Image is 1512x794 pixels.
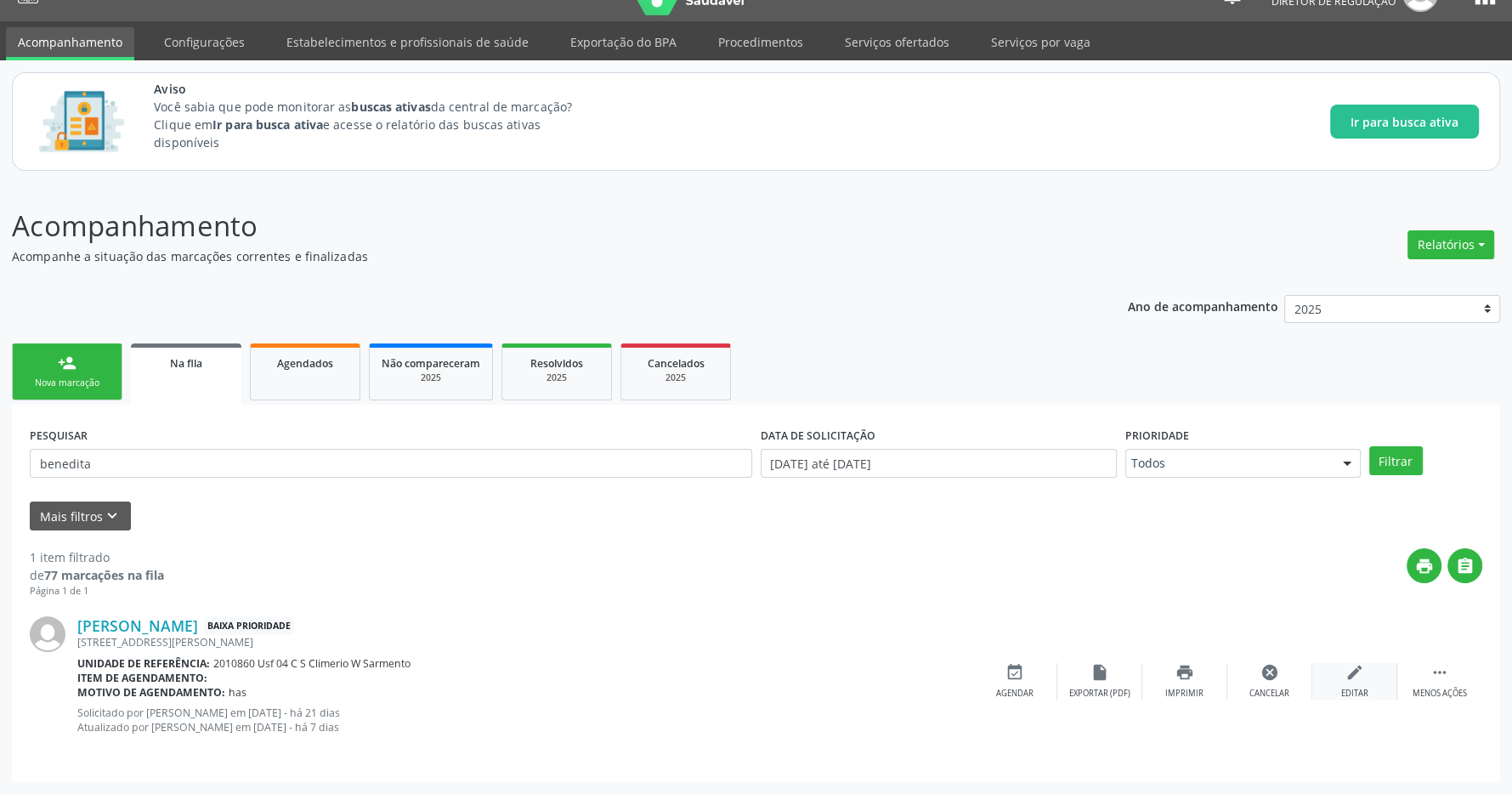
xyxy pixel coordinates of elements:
[1128,295,1278,316] p: Ano de acompanhamento
[6,27,134,60] a: Acompanhamento
[1345,663,1364,682] i: edit
[633,371,718,384] div: 2025
[154,80,603,98] span: Aviso
[1341,688,1368,700] div: Editar
[25,377,110,389] div: Nova marcação
[154,98,603,151] p: Você sabia que pode monitorar as da central de marcação? Clique em e acesse o relatório das busca...
[30,584,164,598] div: Página 1 de 1
[44,567,164,583] strong: 77 marcações na fila
[33,83,130,160] img: Imagem de CalloutCard
[30,502,131,531] button: Mais filtroskeyboard_arrow_down
[1413,688,1467,700] div: Menos ações
[1351,113,1458,131] span: Ir para busca ativa
[1125,423,1189,449] label: Prioridade
[1175,663,1194,682] i: print
[1330,105,1479,139] button: Ir para busca ativa
[77,671,207,685] b: Item de agendamento:
[1165,688,1203,700] div: Imprimir
[1069,688,1130,700] div: Exportar (PDF)
[77,635,972,649] div: [STREET_ADDRESS][PERSON_NAME]
[213,656,411,671] span: 2010860 Usf 04 C S Climerio W Sarmento
[761,449,1118,478] input: Selecione um intervalo
[12,247,1054,265] p: Acompanhe a situação das marcações correntes e finalizadas
[1407,230,1494,259] button: Relatórios
[58,354,76,372] div: person_add
[833,27,961,57] a: Serviços ofertados
[229,685,246,700] span: has
[103,507,122,525] i: keyboard_arrow_down
[996,688,1033,700] div: Agendar
[979,27,1102,57] a: Serviços por vaga
[30,616,65,652] img: img
[30,449,752,478] input: Nome, CNS
[1456,557,1475,576] i: 
[212,116,323,133] strong: Ir para busca ativa
[530,356,583,371] span: Resolvidos
[1260,663,1279,682] i: cancel
[77,685,225,700] b: Motivo de agendamento:
[30,566,164,584] div: de
[77,616,198,635] a: [PERSON_NAME]
[77,706,972,734] p: Solicitado por [PERSON_NAME] em [DATE] - há 21 dias Atualizado por [PERSON_NAME] em [DATE] - há 7...
[1090,663,1109,682] i: insert_drive_file
[1430,663,1449,682] i: 
[30,423,88,449] label: PESQUISAR
[648,356,705,371] span: Cancelados
[77,656,210,671] b: Unidade de referência:
[275,27,541,57] a: Estabelecimentos e profissionais de saúde
[1249,688,1289,700] div: Cancelar
[1131,455,1325,472] span: Todos
[152,27,257,57] a: Configurações
[514,371,599,384] div: 2025
[1407,548,1441,583] button: print
[1415,557,1434,576] i: print
[382,371,480,384] div: 2025
[706,27,815,57] a: Procedimentos
[12,205,1054,247] p: Acompanhamento
[204,617,294,635] span: Baixa Prioridade
[30,548,164,566] div: 1 item filtrado
[1005,663,1024,682] i: event_available
[351,99,430,115] strong: buscas ativas
[1369,446,1423,475] button: Filtrar
[761,423,875,449] label: DATA DE SOLICITAÇÃO
[558,27,688,57] a: Exportação do BPA
[1447,548,1482,583] button: 
[170,356,202,371] span: Na fila
[382,356,480,371] span: Não compareceram
[277,356,333,371] span: Agendados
